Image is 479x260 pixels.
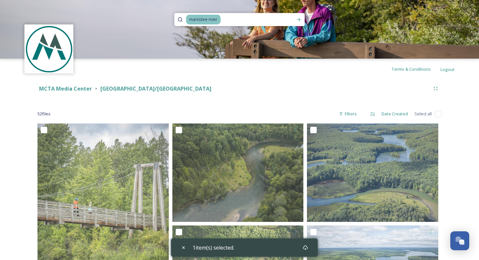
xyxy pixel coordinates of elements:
[414,111,432,117] span: Select all
[100,85,211,92] strong: [GEOGRAPHIC_DATA]/[GEOGRAPHIC_DATA]
[450,231,469,250] button: Open Chat
[193,244,234,252] span: 1 item(s) selected.
[336,108,360,120] div: Filters
[25,25,73,73] img: logo.jpeg
[172,123,304,222] img: Manistee-48708.jpg
[391,66,431,72] span: Terms & Conditions
[307,123,438,222] img: Manistee-48707.jpg
[391,65,441,73] a: Terms & Conditions
[378,108,411,120] div: Date Created
[441,66,455,72] span: Logout
[186,15,221,24] span: manistee river
[39,85,92,92] strong: MCTA Media Center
